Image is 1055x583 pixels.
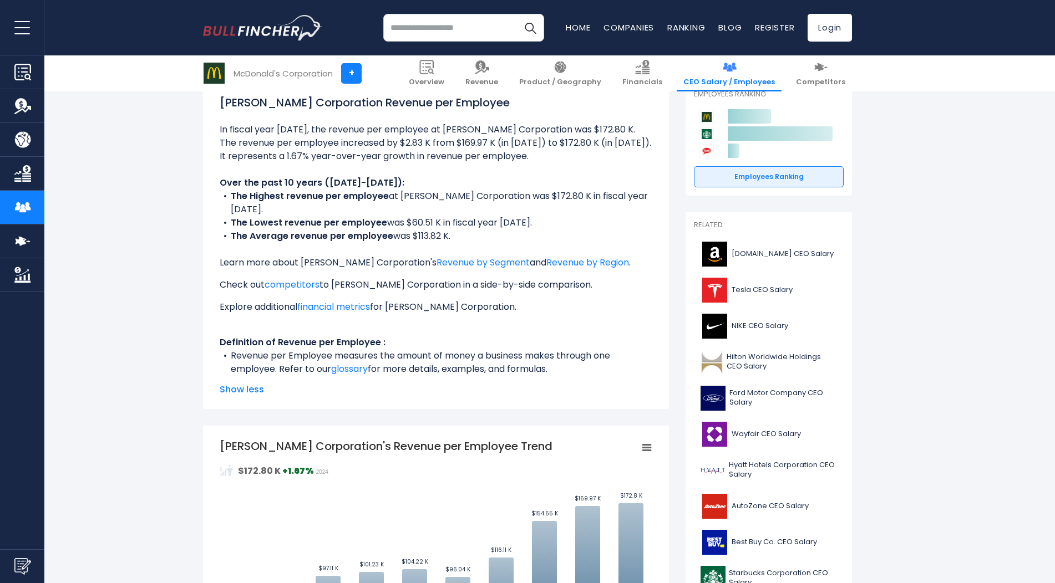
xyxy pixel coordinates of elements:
[701,350,723,375] img: HLT logo
[701,278,728,303] img: TSLA logo
[220,383,652,396] span: Show less
[808,14,852,42] a: Login
[732,538,817,547] span: Best Buy Co. CEO Salary
[694,166,844,187] a: Employees Ranking
[694,419,844,449] a: Wayfair CEO Salary
[265,278,319,291] a: competitors
[234,67,333,80] div: McDonald's Corporation
[402,558,429,566] text: $104.22 K
[491,546,512,554] text: $116.11 K
[220,190,652,216] li: at [PERSON_NAME] Corporation was $172.80 K in fiscal year [DATE].
[732,249,834,259] span: [DOMAIN_NAME] CEO Salary
[220,464,233,477] img: RevenuePerEmployee.svg
[699,110,714,124] img: McDonald's Corporation competitors logo
[318,564,339,572] text: $97.11 K
[694,455,844,485] a: Hyatt Hotels Corporation CEO Salary
[620,492,643,500] text: $172.8 K
[231,216,387,229] b: The Lowest revenue per employee
[220,438,552,454] tspan: [PERSON_NAME] Corporation's Revenue per Employee Trend
[796,78,845,87] span: Competitors
[231,190,389,202] b: The Highest revenue per employee
[220,229,652,243] li: was $113.82 K.
[220,336,386,349] b: Definition of Revenue per Employee :
[437,256,530,269] a: Revenue by Segment
[220,216,652,229] li: was $60.51 K in fiscal year [DATE].
[729,461,837,479] span: Hyatt Hotels Corporation CEO Salary
[409,78,444,87] span: Overview
[732,321,788,331] span: NIKE CEO Salary
[566,22,590,33] a: Home
[729,388,837,407] span: Ford Motor Company CEO Salary
[694,311,844,341] a: NIKE CEO Salary
[701,422,728,447] img: W logo
[220,300,652,314] p: Explore additional for [PERSON_NAME] Corporation.
[603,22,654,33] a: Companies
[516,14,544,42] button: Search
[694,527,844,558] a: Best Buy Co. CEO Salary
[732,285,793,295] span: Tesla CEO Salary
[531,509,559,518] text: $154.55 K
[465,78,498,87] span: Revenue
[616,55,669,91] a: Financials
[701,530,728,555] img: BBY logo
[677,55,782,91] a: CEO Salary / Employees
[402,55,451,91] a: Overview
[203,15,322,40] a: Go to homepage
[732,502,809,511] span: AutoZone CEO Salary
[445,565,471,574] text: $96.04 K
[513,55,608,91] a: Product / Geography
[789,55,852,91] a: Competitors
[699,144,714,158] img: Yum! Brands competitors logo
[220,278,652,291] p: Check out to [PERSON_NAME] Corporation in a side-by-side comparison.
[297,300,370,313] a: financial metrics
[694,491,844,521] a: AutoZone CEO Salary
[727,352,837,371] span: Hilton Worldwide Holdings CEO Salary
[701,386,726,411] img: F logo
[220,94,652,111] h1: [PERSON_NAME] Corporation Revenue per Employee
[694,221,844,230] p: Related
[667,22,705,33] a: Ranking
[220,176,404,189] b: Over the past 10 years ([DATE]-[DATE]):
[203,15,322,40] img: bullfincher logo
[220,256,652,269] p: Learn more about [PERSON_NAME] Corporation's and .
[701,242,728,267] img: AMZN logo
[718,22,742,33] a: Blog
[755,22,794,33] a: Register
[331,362,368,375] a: glossary
[220,123,652,163] li: In fiscal year [DATE], the revenue per employee at [PERSON_NAME] Corporation was $172.80 K. The r...
[519,78,601,87] span: Product / Geography
[694,275,844,305] a: Tesla CEO Salary
[732,429,801,439] span: Wayfair CEO Salary
[701,314,728,339] img: NKE logo
[575,494,601,503] text: $169.97 K
[701,458,726,483] img: H logo
[699,127,714,141] img: Starbucks Corporation competitors logo
[701,494,728,519] img: AZO logo
[683,78,775,87] span: CEO Salary / Employees
[694,383,844,413] a: Ford Motor Company CEO Salary
[204,63,225,84] img: MCD logo
[546,256,629,269] a: Revenue by Region
[220,349,652,376] li: Revenue per Employee measures the amount of money a business makes through one employee. Refer to...
[694,347,844,377] a: Hilton Worldwide Holdings CEO Salary
[459,55,505,91] a: Revenue
[282,464,314,477] strong: +1.67%
[694,239,844,269] a: [DOMAIN_NAME] CEO Salary
[238,464,281,477] strong: $172.80 K
[622,78,662,87] span: Financials
[359,560,384,569] text: $101.23 K
[694,90,844,99] p: Employees Ranking
[316,469,328,475] span: 2024
[341,63,362,84] a: +
[231,229,393,242] b: The Average revenue per employee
